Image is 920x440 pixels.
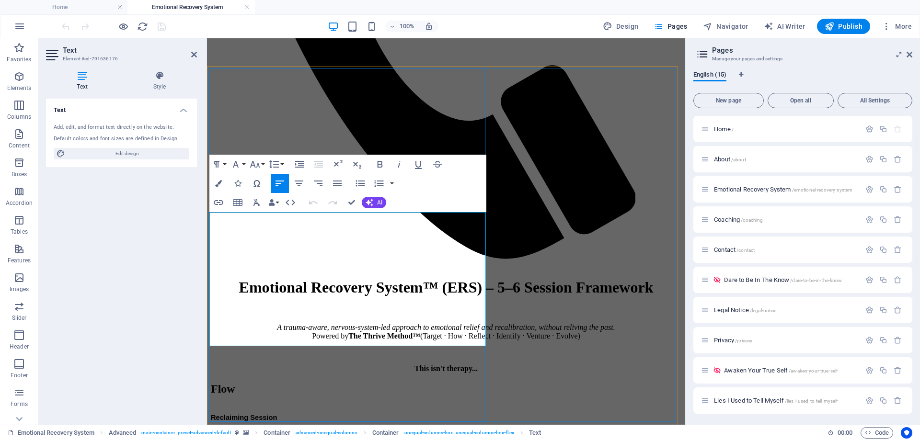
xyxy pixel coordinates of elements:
button: Align Justify [328,174,346,193]
p: Footer [11,372,28,379]
button: Undo (Ctrl+Z) [304,193,322,212]
span: Navigator [703,22,748,31]
h2: Text [63,46,197,55]
div: Privacy/privacy [711,337,861,343]
button: Clear Formatting [248,193,266,212]
button: reload [137,21,148,32]
button: Align Right [309,174,327,193]
span: Click to open page [714,125,734,133]
i: This element is a customizable preset [235,430,239,435]
a: Click to cancel selection. Double-click to open Pages [8,427,94,439]
div: Settings [865,306,874,314]
div: Duplicate [879,276,887,284]
div: Emotional Recovery System/emotional-recovery-system [711,186,861,192]
span: Publish [825,22,862,31]
span: English (15) [693,69,726,82]
div: Lies I Used to Tell Myself/lies-i-used-to-tell-myself [711,397,861,404]
button: Data Bindings [267,193,280,212]
button: Insert Table [229,193,247,212]
div: Duplicate [879,125,887,133]
span: Click to open page [714,216,763,223]
button: 100% [385,21,419,32]
button: Decrease Indent [310,155,328,174]
div: Duplicate [879,246,887,254]
iframe: To enrich screen reader interactions, please activate Accessibility in Grammarly extension settings [207,38,685,425]
button: Redo (Ctrl+Shift+Z) [323,193,342,212]
button: Paragraph Format [209,155,228,174]
span: Click to open page [714,337,752,344]
button: Italic (Ctrl+I) [390,155,408,174]
h3: Manage your pages and settings [712,55,893,63]
span: AI Writer [764,22,805,31]
div: Remove [894,306,902,314]
span: / [732,127,734,132]
button: Design [599,19,643,34]
div: Duplicate [879,155,887,163]
nav: breadcrumb [109,427,541,439]
div: Settings [865,396,874,405]
button: Subscript [348,155,366,174]
div: Settings [865,185,874,193]
button: Pages [650,19,691,34]
i: On resize automatically adjust zoom level to fit chosen device. [425,22,433,31]
button: Publish [817,19,870,34]
span: All Settings [842,98,908,103]
button: Align Left [271,174,289,193]
h4: Emotional Recovery System [127,2,255,12]
span: /legal-notice [750,308,777,313]
div: Duplicate [879,185,887,193]
span: /coaching [741,217,763,223]
span: /awaken-your-true-self [789,368,838,373]
span: 00 00 [838,427,852,439]
div: Settings [865,366,874,374]
button: Align Center [290,174,308,193]
span: Emotional Recovery System [714,186,852,193]
div: Design (Ctrl+Alt+Y) [599,19,643,34]
span: About [714,156,746,163]
span: Click to select. Double-click to edit [109,427,137,439]
div: Duplicate [879,396,887,405]
p: Features [8,257,31,264]
h4: Style [122,71,197,91]
div: Duplicate [879,366,887,374]
p: Content [9,142,30,149]
span: Code [865,427,889,439]
span: AI [377,200,382,205]
button: Special Characters [248,174,266,193]
div: Duplicate [879,306,887,314]
button: Navigator [699,19,752,34]
div: About/about [711,156,861,162]
div: Language Tabs [693,71,912,89]
span: Edit design [68,148,186,159]
span: Click to open page [724,367,838,374]
p: Slider [12,314,27,322]
div: Settings [865,215,874,224]
button: More [878,19,916,34]
i: This element contains a background [243,430,249,435]
span: Click to select. Double-click to edit [372,427,399,439]
span: . unequal-columns-box .unequal-columns-box-flex [403,427,514,439]
div: Duplicate [879,215,887,224]
h6: Session time [828,427,853,439]
button: Bold (Ctrl+B) [371,155,389,174]
button: All Settings [838,93,912,108]
button: Icons [229,174,247,193]
button: Underline (Ctrl+U) [409,155,427,174]
div: Duplicate [879,336,887,344]
div: Remove [894,155,902,163]
button: New page [693,93,764,108]
span: /contact [736,248,755,253]
div: Contact/contact [711,247,861,253]
span: /emotional-recovery-system [792,187,853,192]
span: . main-container .preset-advanced-default [140,427,231,439]
button: Font Size [248,155,266,174]
button: HTML [281,193,299,212]
div: Home/ [711,126,861,132]
span: /lies-i-used-to-tell-myself [785,398,838,404]
div: Remove [894,276,902,284]
span: Click to open page [724,276,842,283]
button: Code [861,427,893,439]
h3: Element #ed-791636176 [63,55,178,63]
span: /dare-to-be-in-the-know [790,278,842,283]
button: Unordered List [351,174,369,193]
